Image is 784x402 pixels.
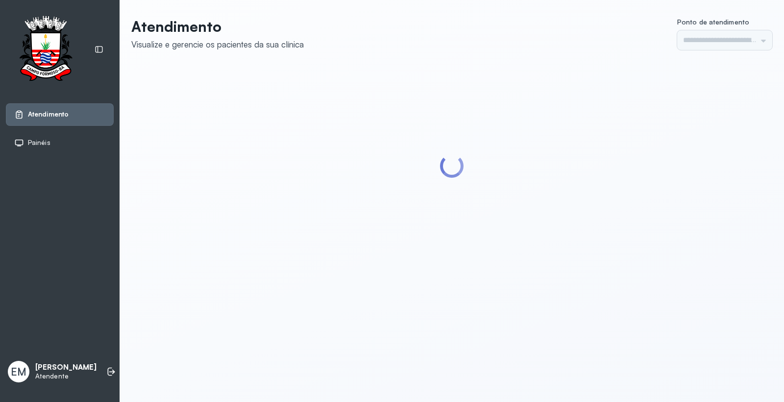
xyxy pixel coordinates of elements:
[28,110,69,118] span: Atendimento
[677,18,749,26] span: Ponto de atendimento
[28,139,50,147] span: Painéis
[35,363,97,372] p: [PERSON_NAME]
[131,39,304,49] div: Visualize e gerencie os pacientes da sua clínica
[35,372,97,380] p: Atendente
[10,16,81,84] img: Logotipo do estabelecimento
[131,18,304,35] p: Atendimento
[14,110,105,119] a: Atendimento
